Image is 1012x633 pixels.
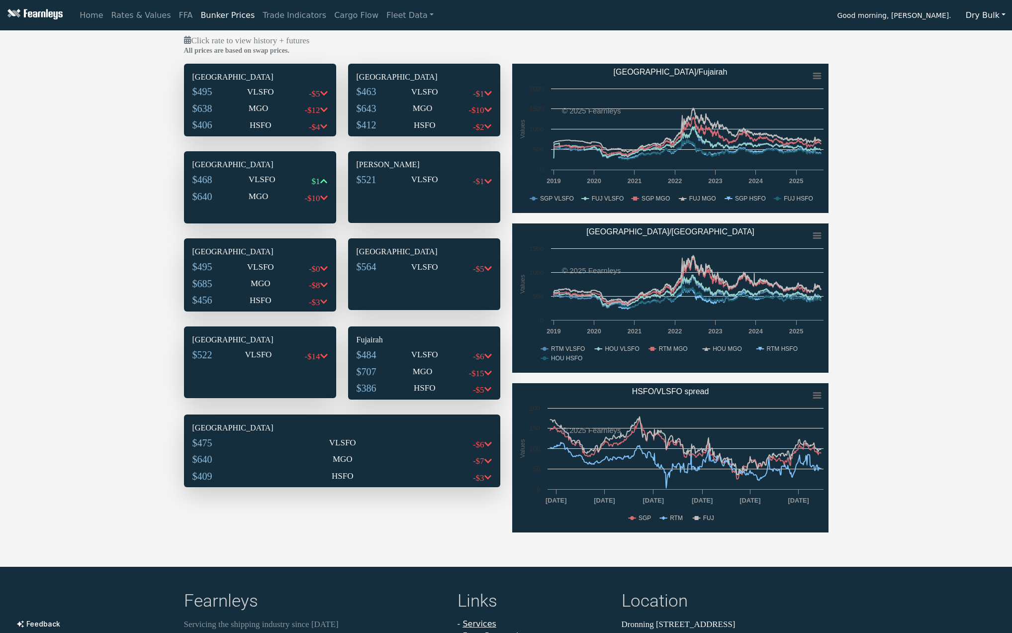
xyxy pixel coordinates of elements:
[529,405,540,412] text: 200
[309,298,320,307] span: -$3
[547,327,560,335] text: 2019
[713,345,742,352] text: HOU MGO
[184,618,446,631] p: Servicing the shipping industry since [DATE]
[529,245,543,252] text: 1500
[587,177,601,185] text: 2020
[357,383,376,394] span: $386
[512,64,828,213] svg: Singapore/Fujairah
[784,195,813,202] text: FUJ HSFO
[748,177,763,185] text: 2024
[518,439,526,458] text: Values
[627,177,641,185] text: 2021
[689,195,716,202] text: FUJ MGO
[411,173,438,186] p: VLSFO
[473,352,484,361] span: -$6
[192,471,212,482] span: $409
[458,618,610,630] li: -
[414,119,435,132] p: HSFO
[586,227,754,236] text: [GEOGRAPHIC_DATA]/[GEOGRAPHIC_DATA]
[192,278,212,289] span: $685
[458,591,610,614] h4: Links
[766,345,797,352] text: RTM HSFO
[632,387,709,396] text: HSFO/VLSFO spread
[551,355,582,362] text: HOU HSFO
[304,194,320,203] span: -$10
[473,177,484,186] span: -$1
[639,515,651,522] text: SGP
[789,177,803,185] text: 2025
[594,497,615,504] text: [DATE]
[357,335,492,344] h6: Fujairah
[529,105,543,112] text: 1500
[708,177,722,185] text: 2023
[414,382,435,395] p: HSFO
[309,264,320,274] span: -$0
[708,327,722,335] text: 2023
[643,497,663,504] text: [DATE]
[529,424,540,432] text: 150
[473,456,484,466] span: -$7
[562,426,621,434] text: © 2025 Fearnleys
[329,436,356,449] p: VLSFO
[192,261,212,272] span: $495
[622,618,828,631] p: Dronning [STREET_ADDRESS]
[348,238,500,310] div: [GEOGRAPHIC_DATA]$564VLSFO-$5
[309,89,320,99] span: -$5
[184,415,500,488] div: [GEOGRAPHIC_DATA]$475VLSFO-$6$640MGO-$7$409HSFO-$3
[357,174,376,185] span: $521
[357,261,376,272] span: $564
[703,515,714,522] text: FUJ
[789,327,803,335] text: 2025
[184,64,336,137] div: [GEOGRAPHIC_DATA]$495VLSFO-$5$638MGO-$12$406HSFO-$4
[536,486,540,493] text: 0
[184,47,289,54] b: All prices are based on swap prices.
[540,316,543,324] text: 0
[357,160,492,169] h6: [PERSON_NAME]
[304,105,320,115] span: -$12
[5,9,63,21] img: Fearnleys Logo
[107,5,175,25] a: Rates & Values
[735,195,765,202] text: SGP HSFO
[357,247,492,256] h6: [GEOGRAPHIC_DATA]
[245,348,272,361] p: VLSFO
[309,281,320,290] span: -$8
[518,119,526,138] text: Values
[540,195,574,202] text: SGP VLSFO
[670,515,683,522] text: RTM
[473,89,484,99] span: -$1
[247,86,274,99] p: VLSFO
[473,385,484,395] span: -$5
[468,105,484,115] span: -$10
[304,352,320,361] span: -$14
[540,166,543,174] text: 0
[473,440,484,449] span: -$6
[192,335,328,344] h6: [GEOGRAPHIC_DATA]
[192,119,212,130] span: $406
[332,470,353,483] p: HSFO
[547,177,560,185] text: 2019
[196,5,259,25] a: Bunker Prices
[562,106,621,115] text: © 2025 Fearnleys
[533,465,540,473] text: 50
[184,238,336,312] div: [GEOGRAPHIC_DATA]$495VLSFO-$0$685MGO-$8$456HSFO-$3
[184,34,828,47] p: Click rate to view history + futures
[357,349,376,360] span: $484
[348,151,500,223] div: [PERSON_NAME]$521VLSFO-$1
[192,174,212,185] span: $468
[259,5,330,25] a: Trade Indicators
[413,365,433,378] p: MGO
[658,345,687,352] text: RTM MGO
[192,349,212,360] span: $522
[251,277,271,290] p: MGO
[411,348,438,361] p: VLSFO
[529,269,543,276] text: 1000
[788,497,809,504] text: [DATE]
[411,261,438,274] p: VLSFO
[533,293,543,300] text: 500
[613,68,727,77] text: [GEOGRAPHIC_DATA]/Fujairah
[249,102,269,115] p: MGO
[348,326,500,400] div: Fujairah$484VLSFO-$6$707MGO-$15$386HSFO-$5
[627,327,641,335] text: 2021
[533,146,543,153] text: 500
[739,497,760,504] text: [DATE]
